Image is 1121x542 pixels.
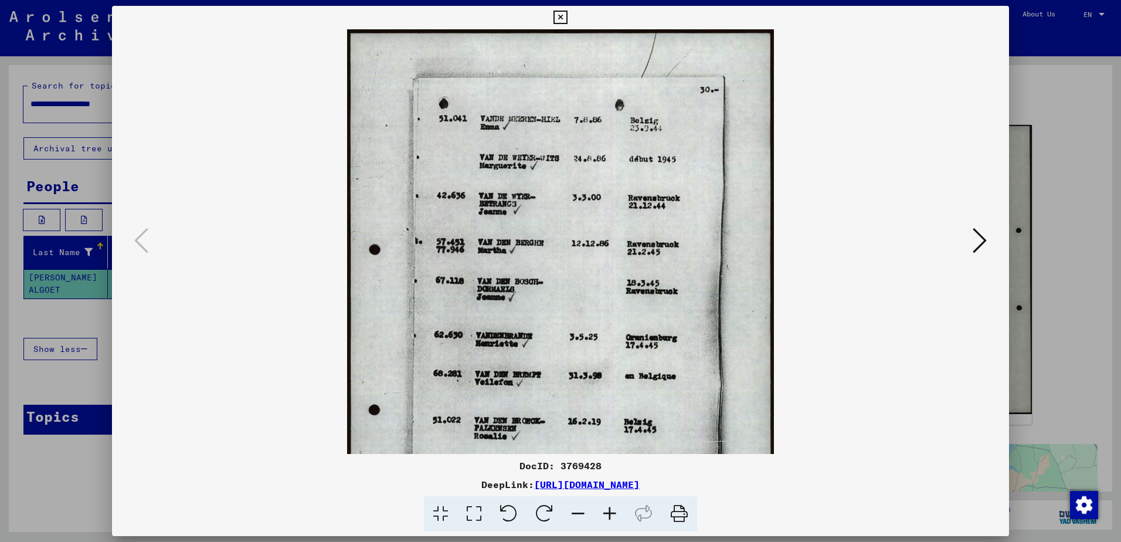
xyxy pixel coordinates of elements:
[112,477,1009,492] div: DeepLink:
[1070,491,1098,519] img: Change consent
[534,479,640,490] a: [URL][DOMAIN_NAME]
[112,459,1009,473] div: DocID: 3769428
[1069,490,1098,519] div: Change consent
